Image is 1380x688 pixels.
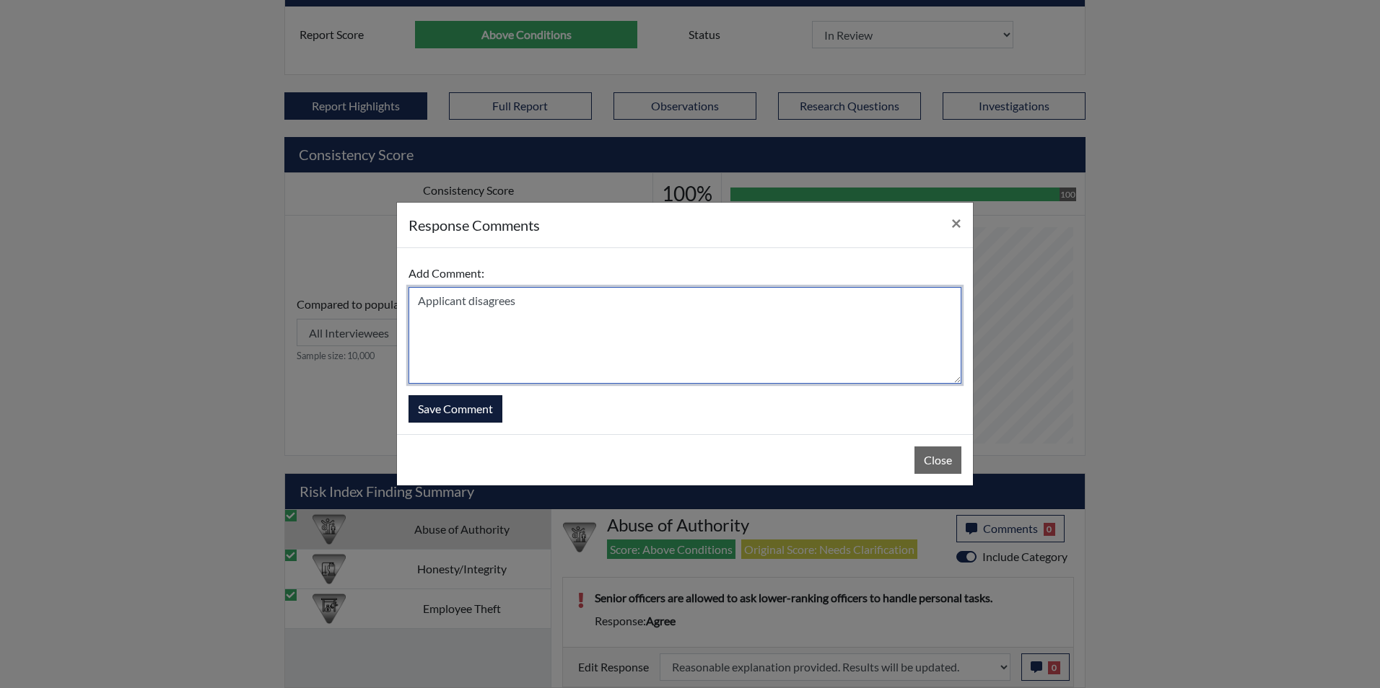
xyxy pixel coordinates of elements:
span: × [951,212,961,233]
button: Close [940,203,973,243]
button: Save Comment [409,395,502,423]
h5: response Comments [409,214,540,236]
button: Close [914,446,961,474]
label: Add Comment: [409,260,484,287]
